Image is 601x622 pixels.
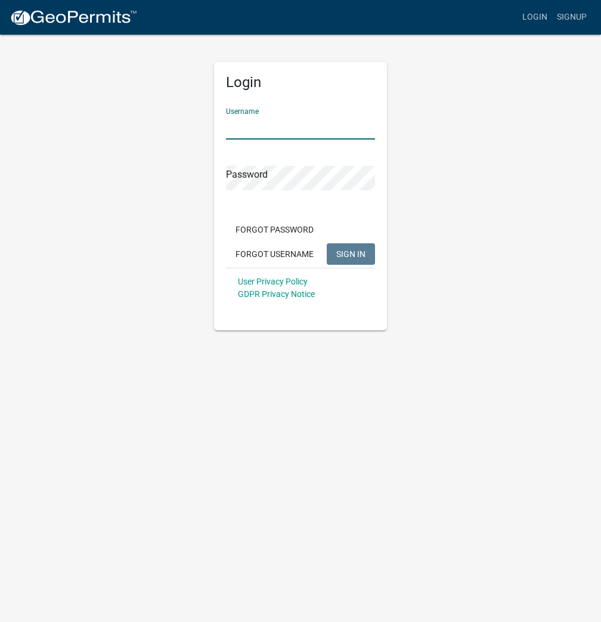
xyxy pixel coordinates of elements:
button: SIGN IN [327,243,375,265]
a: Login [518,6,552,29]
a: Signup [552,6,591,29]
a: GDPR Privacy Notice [238,289,315,299]
h5: Login [226,74,375,91]
button: Forgot Username [226,243,323,265]
a: User Privacy Policy [238,277,308,286]
button: Forgot Password [226,219,323,240]
span: SIGN IN [336,249,365,258]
